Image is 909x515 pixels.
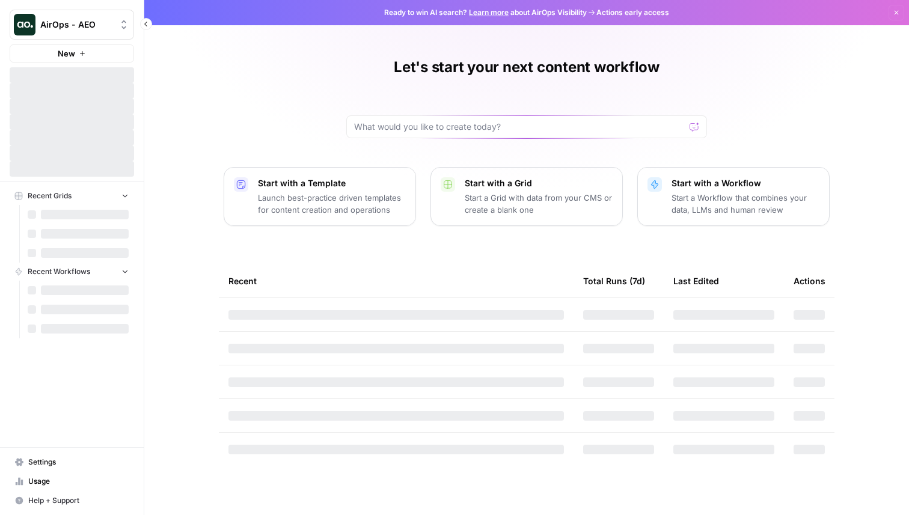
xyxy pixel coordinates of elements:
span: Settings [28,457,129,468]
h1: Let's start your next content workflow [394,58,660,77]
span: Ready to win AI search? about AirOps Visibility [384,7,587,18]
span: Recent Grids [28,190,72,201]
div: Actions [794,264,825,297]
span: New [58,47,75,59]
div: Recent [228,264,564,297]
div: Total Runs (7d) [583,264,645,297]
span: Recent Workflows [28,266,90,277]
p: Start a Workflow that combines your data, LLMs and human review [672,192,819,216]
img: AirOps - AEO Logo [14,14,35,35]
button: Start with a WorkflowStart a Workflow that combines your data, LLMs and human review [637,167,830,226]
p: Launch best-practice driven templates for content creation and operations [258,192,406,216]
button: Recent Workflows [10,263,134,281]
button: Start with a GridStart a Grid with data from your CMS or create a blank one [430,167,623,226]
a: Learn more [469,8,509,17]
p: Start with a Template [258,177,406,189]
input: What would you like to create today? [354,121,685,133]
span: Actions early access [596,7,669,18]
p: Start a Grid with data from your CMS or create a blank one [465,192,613,216]
p: Start with a Workflow [672,177,819,189]
span: AirOps - AEO [40,19,113,31]
button: Recent Grids [10,187,134,205]
a: Settings [10,453,134,472]
button: New [10,44,134,62]
div: Last Edited [673,264,719,297]
p: Start with a Grid [465,177,613,189]
a: Usage [10,472,134,491]
button: Start with a TemplateLaunch best-practice driven templates for content creation and operations [224,167,416,226]
button: Help + Support [10,491,134,510]
span: Usage [28,476,129,487]
button: Workspace: AirOps - AEO [10,10,134,40]
span: Help + Support [28,495,129,506]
